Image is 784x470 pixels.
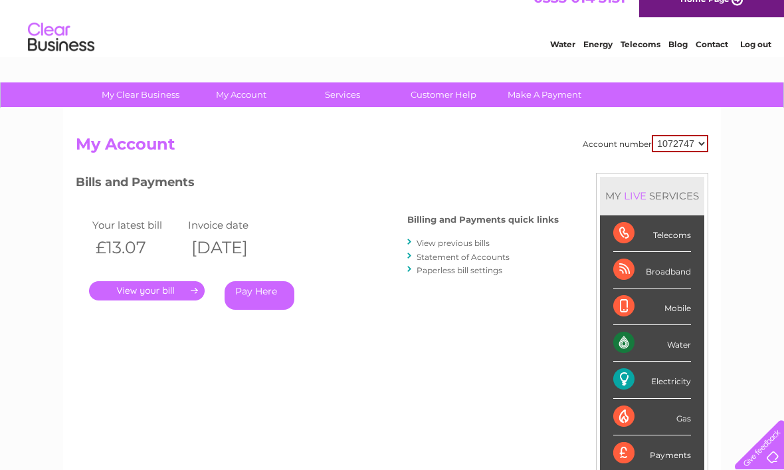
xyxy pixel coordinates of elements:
[89,234,185,261] th: £13.07
[613,252,691,289] div: Broadband
[613,362,691,398] div: Electricity
[288,82,397,107] a: Services
[89,281,205,300] a: .
[583,57,613,66] a: Energy
[621,189,649,202] div: LIVE
[225,281,294,310] a: Pay Here
[187,82,296,107] a: My Account
[417,265,502,275] a: Paperless bill settings
[550,57,575,66] a: Water
[76,173,559,196] h3: Bills and Payments
[613,325,691,362] div: Water
[185,216,280,234] td: Invoice date
[76,135,708,160] h2: My Account
[621,57,660,66] a: Telecoms
[613,289,691,325] div: Mobile
[389,82,498,107] a: Customer Help
[534,7,625,23] a: 0333 014 3131
[613,215,691,252] div: Telecoms
[583,135,708,152] div: Account number
[27,35,95,75] img: logo.png
[185,234,280,261] th: [DATE]
[740,57,771,66] a: Log out
[79,7,707,64] div: Clear Business is a trading name of Verastar Limited (registered in [GEOGRAPHIC_DATA] No. 3667643...
[696,57,728,66] a: Contact
[86,82,195,107] a: My Clear Business
[613,399,691,435] div: Gas
[417,238,490,248] a: View previous bills
[417,252,510,262] a: Statement of Accounts
[490,82,599,107] a: Make A Payment
[668,57,688,66] a: Blog
[600,177,704,215] div: MY SERVICES
[407,215,559,225] h4: Billing and Payments quick links
[89,216,185,234] td: Your latest bill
